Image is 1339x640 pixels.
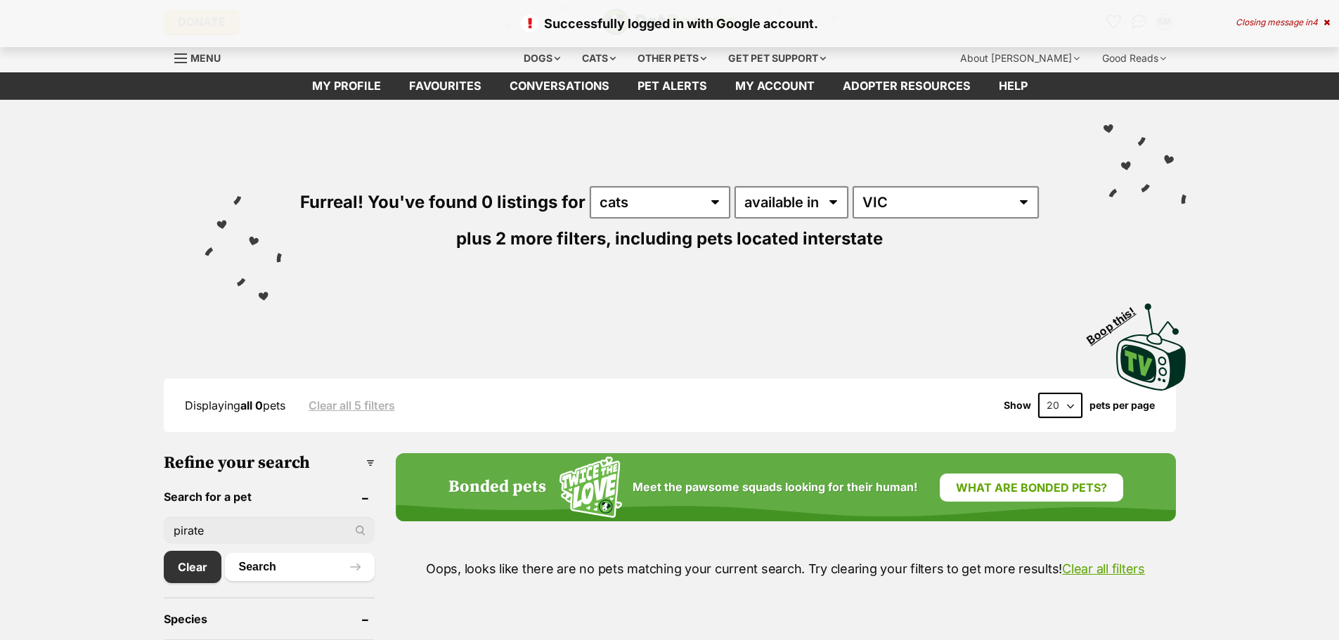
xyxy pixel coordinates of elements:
a: Clear all filters [1062,561,1145,576]
strong: all 0 [240,398,263,412]
span: plus 2 more filters, [456,228,611,249]
a: My account [721,72,829,100]
div: Cats [572,44,626,72]
span: 4 [1312,17,1318,27]
div: Closing message in [1236,18,1330,27]
div: Dogs [514,44,570,72]
div: About [PERSON_NAME] [950,44,1089,72]
a: My profile [298,72,395,100]
header: Search for a pet [164,490,375,503]
h4: Bonded pets [448,478,546,497]
span: Menu [190,52,221,64]
a: Clear all 5 filters [309,399,395,412]
p: Oops, looks like there are no pets matching your current search. Try clearing your filters to get... [396,559,1176,578]
input: Toby [164,517,375,544]
div: Good Reads [1092,44,1176,72]
a: Favourites [395,72,496,100]
span: Displaying pets [185,398,285,412]
label: pets per page [1089,400,1155,411]
a: Menu [174,44,231,70]
a: conversations [496,72,623,100]
header: Species [164,613,375,625]
span: Furreal! You've found 0 listings for [300,192,586,212]
p: Successfully logged in with Google account. [14,14,1325,33]
a: Pet alerts [623,72,721,100]
button: Search [225,553,375,581]
a: Clear [164,551,221,583]
div: Other pets [628,44,716,72]
a: What are bonded pets? [940,474,1123,502]
img: Squiggle [559,457,622,518]
a: Help [985,72,1042,100]
h3: Refine your search [164,453,375,473]
img: PetRescue TV logo [1116,303,1186,391]
span: Boop this! [1084,296,1149,346]
span: Show [1004,400,1031,411]
a: Boop this! [1116,291,1186,393]
span: Meet the pawsome squads looking for their human! [633,481,917,494]
span: including pets located interstate [615,228,883,249]
a: Adopter resources [829,72,985,100]
div: Get pet support [718,44,836,72]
